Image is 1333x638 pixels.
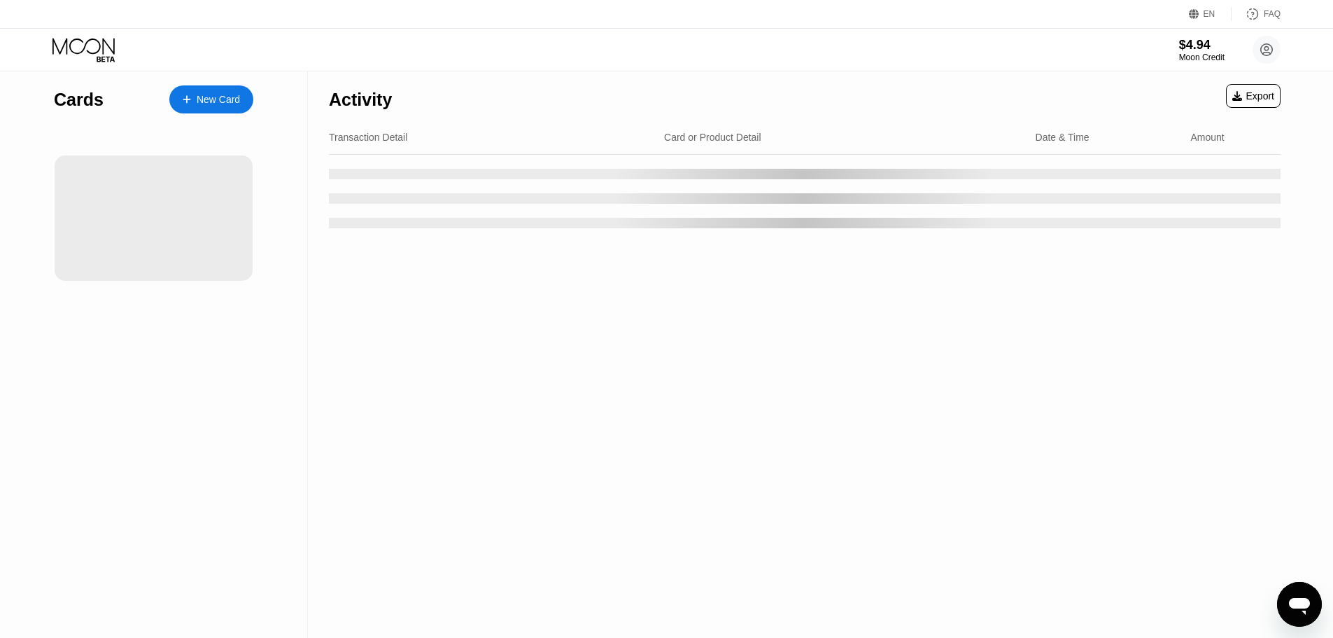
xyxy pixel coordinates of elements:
div: New Card [197,94,240,106]
div: Export [1226,84,1281,108]
div: $4.94Moon Credit [1179,38,1225,62]
div: Export [1232,90,1274,102]
div: Activity [329,90,392,110]
div: FAQ [1264,9,1281,19]
div: New Card [169,85,253,113]
div: $4.94 [1179,38,1225,53]
div: Card or Product Detail [664,132,761,143]
div: Moon Credit [1179,53,1225,62]
div: EN [1204,9,1215,19]
div: FAQ [1232,7,1281,21]
div: EN [1189,7,1232,21]
div: Cards [54,90,104,110]
iframe: Mesajlaşma penceresini başlatma düğmesi [1277,582,1322,627]
div: Amount [1190,132,1224,143]
div: Date & Time [1036,132,1089,143]
div: Transaction Detail [329,132,407,143]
